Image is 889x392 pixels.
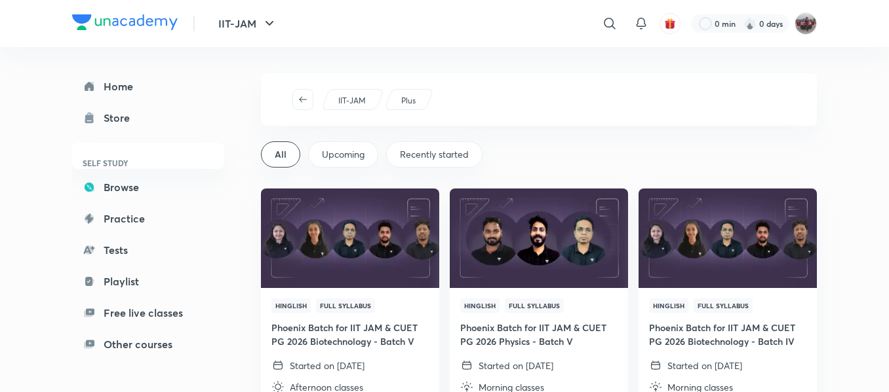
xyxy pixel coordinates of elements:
span: Full Syllabus [694,298,753,313]
span: Hinglish [460,298,500,313]
a: Browse [72,174,224,200]
p: Started on [DATE] [290,359,365,372]
span: Full Syllabus [316,298,375,313]
p: Started on [DATE] [667,359,742,372]
button: IIT-JAM [210,10,285,37]
a: Free live classes [72,300,224,326]
p: Started on [DATE] [479,359,553,372]
a: Practice [72,205,224,232]
h4: Phoenix Batch for IIT JAM & CUET PG 2026 Biotechnology - Batch IV [649,321,806,348]
span: Upcoming [322,148,365,161]
span: Hinglish [649,298,688,313]
img: streak [743,17,757,30]
img: avatar [664,18,676,29]
a: IIT-JAM [336,95,368,107]
span: Full Syllabus [505,298,564,313]
img: Thumbnail [637,187,818,289]
p: IIT-JAM [338,95,366,107]
img: Thumbnail [259,187,441,289]
a: Store [72,105,224,131]
img: amirhussain Hussain [795,12,817,35]
a: Plus [399,95,418,107]
span: All [275,148,286,161]
a: Company Logo [72,14,178,33]
img: Thumbnail [448,187,629,289]
p: Plus [401,95,416,107]
img: Company Logo [72,14,178,30]
a: Tests [72,237,224,263]
h6: SELF STUDY [72,152,224,174]
button: avatar [660,13,681,34]
a: Other courses [72,331,224,357]
div: Store [104,110,138,126]
h4: Phoenix Batch for IIT JAM & CUET PG 2026 Biotechnology - Batch V [271,321,429,348]
a: Playlist [72,268,224,294]
span: Hinglish [271,298,311,313]
span: Recently started [400,148,469,161]
a: Home [72,73,224,99]
h4: Phoenix Batch for IIT JAM & CUET PG 2026 Physics - Batch V [460,321,618,348]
